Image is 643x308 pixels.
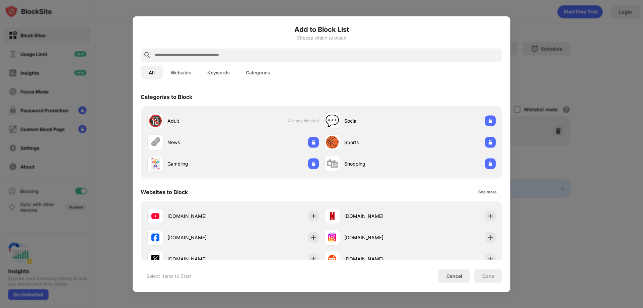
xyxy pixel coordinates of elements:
div: Choose which to block [141,35,502,40]
div: 💬 [325,114,339,128]
img: favicons [328,212,336,220]
img: favicons [151,212,159,220]
img: search.svg [143,51,151,59]
div: Shopping [344,160,410,167]
div: Cancel [446,273,462,279]
img: favicons [328,233,336,241]
button: All [141,66,163,79]
img: favicons [151,255,159,263]
div: Social [344,117,410,124]
div: [DOMAIN_NAME] [344,212,410,220]
div: 🏀 [325,135,339,149]
img: favicons [151,233,159,241]
div: 🛍 [327,157,338,171]
div: 🗞 [150,135,161,149]
img: favicons [328,255,336,263]
div: Categories to Block [141,93,192,100]
div: Sports [344,139,410,146]
button: Websites [163,66,199,79]
div: [DOMAIN_NAME] [344,234,410,241]
div: [DOMAIN_NAME] [167,234,233,241]
div: [DOMAIN_NAME] [167,212,233,220]
div: [DOMAIN_NAME] [344,255,410,262]
h6: Add to Block List [141,24,502,34]
div: News [167,139,233,146]
span: Already blocked [288,118,319,123]
div: Gambling [167,160,233,167]
div: Websites to Block [141,188,188,195]
div: 🃏 [148,157,162,171]
button: Categories [238,66,278,79]
div: See more [478,188,497,195]
div: 🔞 [148,114,162,128]
div: Done [482,273,494,279]
div: Select Items to Start [146,272,191,279]
div: Adult [167,117,233,124]
button: Keywords [199,66,238,79]
div: [DOMAIN_NAME] [167,255,233,262]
